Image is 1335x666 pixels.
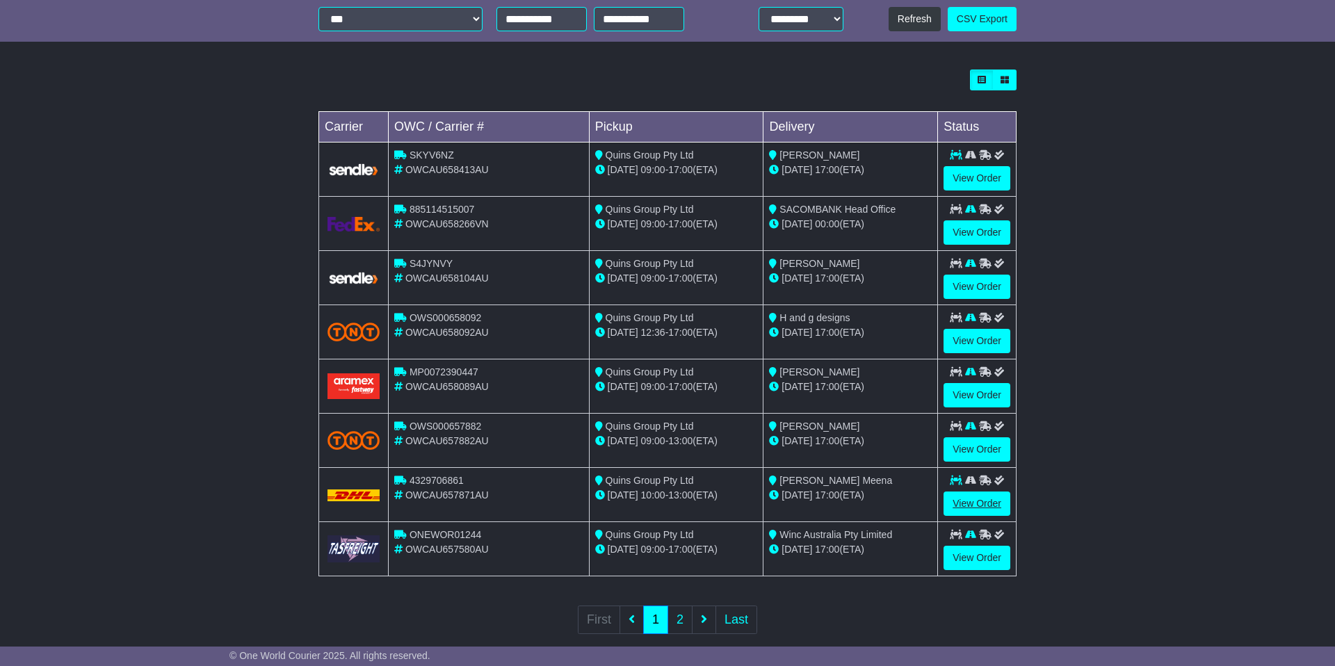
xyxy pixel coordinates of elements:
[944,329,1010,353] a: View Order
[641,164,665,175] span: 09:00
[779,149,859,161] span: [PERSON_NAME]
[815,489,839,501] span: 17:00
[327,431,380,450] img: TNT_Domestic.png
[938,112,1017,143] td: Status
[668,164,693,175] span: 17:00
[815,327,839,338] span: 17:00
[608,489,638,501] span: [DATE]
[405,273,489,284] span: OWCAU658104AU
[769,325,932,340] div: (ETA)
[769,163,932,177] div: (ETA)
[595,163,758,177] div: - (ETA)
[595,380,758,394] div: - (ETA)
[815,435,839,446] span: 17:00
[608,544,638,555] span: [DATE]
[410,366,478,377] span: MP0072390447
[815,164,839,175] span: 17:00
[782,273,812,284] span: [DATE]
[641,381,665,392] span: 09:00
[779,204,896,215] span: SACOMBANK Head Office
[327,163,380,177] img: GetCarrierServiceLogo
[405,435,489,446] span: OWCAU657882AU
[606,475,694,486] span: Quins Group Pty Ltd
[595,325,758,340] div: - (ETA)
[641,273,665,284] span: 09:00
[944,383,1010,407] a: View Order
[606,204,694,215] span: Quins Group Pty Ltd
[667,606,693,634] a: 2
[405,381,489,392] span: OWCAU658089AU
[606,529,694,540] span: Quins Group Pty Ltd
[668,544,693,555] span: 17:00
[641,544,665,555] span: 09:00
[782,489,812,501] span: [DATE]
[782,164,812,175] span: [DATE]
[606,258,694,269] span: Quins Group Pty Ltd
[389,112,590,143] td: OWC / Carrier #
[769,271,932,286] div: (ETA)
[595,271,758,286] div: - (ETA)
[327,271,380,286] img: GetCarrierServiceLogo
[668,327,693,338] span: 17:00
[769,542,932,557] div: (ETA)
[327,489,380,501] img: DHL.png
[608,435,638,446] span: [DATE]
[769,217,932,232] div: (ETA)
[410,258,453,269] span: S4JYNVY
[769,488,932,503] div: (ETA)
[779,529,892,540] span: Winc Australia Pty Limited
[595,542,758,557] div: - (ETA)
[763,112,938,143] td: Delivery
[595,488,758,503] div: - (ETA)
[948,7,1017,31] a: CSV Export
[410,421,482,432] span: OWS000657882
[589,112,763,143] td: Pickup
[606,312,694,323] span: Quins Group Pty Ltd
[779,421,859,432] span: [PERSON_NAME]
[944,546,1010,570] a: View Order
[410,204,474,215] span: 885114515007
[782,544,812,555] span: [DATE]
[779,312,850,323] span: H and g designs
[779,258,859,269] span: [PERSON_NAME]
[641,489,665,501] span: 10:00
[641,435,665,446] span: 09:00
[608,218,638,229] span: [DATE]
[327,323,380,341] img: TNT_Domestic.png
[405,489,489,501] span: OWCAU657871AU
[327,373,380,399] img: Aramex.png
[668,435,693,446] span: 13:00
[782,327,812,338] span: [DATE]
[944,492,1010,516] a: View Order
[327,217,380,232] img: GetCarrierServiceLogo
[606,149,694,161] span: Quins Group Pty Ltd
[410,312,482,323] span: OWS000658092
[410,475,464,486] span: 4329706861
[668,381,693,392] span: 17:00
[715,606,757,634] a: Last
[608,164,638,175] span: [DATE]
[608,381,638,392] span: [DATE]
[782,218,812,229] span: [DATE]
[668,218,693,229] span: 17:00
[944,220,1010,245] a: View Order
[643,606,668,634] a: 1
[944,275,1010,299] a: View Order
[779,475,892,486] span: [PERSON_NAME] Meena
[606,421,694,432] span: Quins Group Pty Ltd
[405,218,489,229] span: OWCAU658266VN
[889,7,941,31] button: Refresh
[608,273,638,284] span: [DATE]
[410,529,481,540] span: ONEWOR01244
[769,380,932,394] div: (ETA)
[779,366,859,377] span: [PERSON_NAME]
[608,327,638,338] span: [DATE]
[815,273,839,284] span: 17:00
[405,544,489,555] span: OWCAU657580AU
[668,273,693,284] span: 17:00
[944,166,1010,190] a: View Order
[595,434,758,448] div: - (ETA)
[782,435,812,446] span: [DATE]
[606,366,694,377] span: Quins Group Pty Ltd
[668,489,693,501] span: 13:00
